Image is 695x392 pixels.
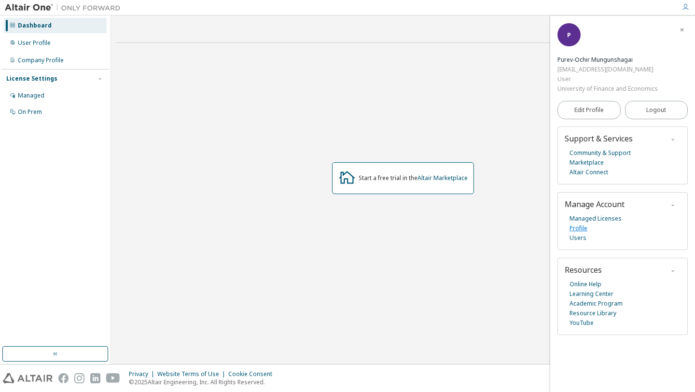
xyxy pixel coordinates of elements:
[570,318,594,328] a: YouTube
[570,158,604,168] a: Marketplace
[567,31,571,39] span: P
[359,174,468,182] div: Start a free trial in the
[18,56,64,64] div: Company Profile
[18,108,42,116] div: On Prem
[90,373,100,383] img: linkedin.svg
[570,168,608,177] a: Altair Connect
[417,174,468,182] a: Altair Marketplace
[18,22,52,29] div: Dashboard
[74,373,84,383] img: instagram.svg
[570,148,631,158] a: Community & Support
[565,199,625,210] span: Manage Account
[570,299,623,308] a: Academic Program
[228,370,278,378] div: Cookie Consent
[570,214,622,224] a: Managed Licenses
[6,75,57,83] div: License Settings
[570,280,601,289] a: Online Help
[565,133,633,144] span: Support & Services
[129,370,157,378] div: Privacy
[557,84,658,94] div: University of Finance and Economics
[18,92,44,99] div: Managed
[129,378,278,386] p: © 2025 Altair Engineering, Inc. All Rights Reserved.
[557,101,621,119] a: Edit Profile
[557,74,658,84] div: User
[106,373,120,383] img: youtube.svg
[646,105,666,115] span: Logout
[570,289,613,299] a: Learning Center
[58,373,69,383] img: facebook.svg
[625,101,688,119] button: Logout
[5,3,125,13] img: Altair One
[557,65,658,74] div: [EMAIL_ADDRESS][DOMAIN_NAME]
[570,224,587,233] a: Profile
[565,265,602,275] span: Resources
[574,106,604,114] span: Edit Profile
[18,39,51,47] div: User Profile
[3,373,53,383] img: altair_logo.svg
[570,233,586,243] a: Users
[570,308,616,318] a: Resource Library
[157,370,228,378] div: Website Terms of Use
[557,55,658,65] div: Purev-Ochir Mungunshagai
